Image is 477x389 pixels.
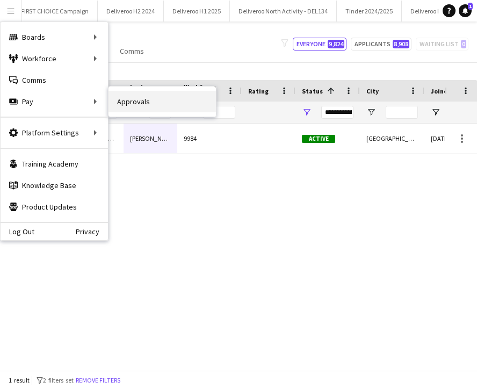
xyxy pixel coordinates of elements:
[248,87,269,95] span: Rating
[293,38,346,51] button: Everyone9,824
[1,227,34,236] a: Log Out
[1,69,108,91] a: Comms
[360,124,424,153] div: [GEOGRAPHIC_DATA]
[366,87,379,95] span: City
[177,124,242,153] div: 9984
[74,374,122,386] button: Remove filters
[366,107,376,117] button: Open Filter Menu
[1,91,108,112] div: Pay
[1,153,108,175] a: Training Academy
[76,227,108,236] a: Privacy
[98,1,164,21] button: Deliveroo H2 2024
[120,46,144,56] span: Comms
[12,1,98,21] button: FIRST CHOICE Campaign
[1,26,108,48] div: Boards
[431,107,440,117] button: Open Filter Menu
[1,196,108,218] a: Product Updates
[351,38,411,51] button: Applicants8,908
[230,1,337,21] button: Deliveroo North Activity - DEL134
[124,124,177,153] div: [PERSON_NAME]
[337,1,402,21] button: Tinder 2024/2025
[468,3,473,10] span: 1
[184,83,222,99] span: Workforce ID
[115,44,148,58] a: Comms
[43,376,74,384] span: 2 filters set
[302,107,312,117] button: Open Filter Menu
[1,175,108,196] a: Knowledge Base
[302,135,335,143] span: Active
[393,40,409,48] span: 8,908
[130,83,158,99] span: Last Name
[328,40,344,48] span: 9,824
[1,122,108,143] div: Platform Settings
[164,1,230,21] button: Deliveroo H1 2025
[302,87,323,95] span: Status
[1,48,108,69] div: Workforce
[203,106,235,119] input: Workforce ID Filter Input
[402,1,468,21] button: Deliveroo H2 2025
[386,106,418,119] input: City Filter Input
[431,87,452,95] span: Joined
[109,91,216,112] a: Approvals
[459,4,472,17] a: 1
